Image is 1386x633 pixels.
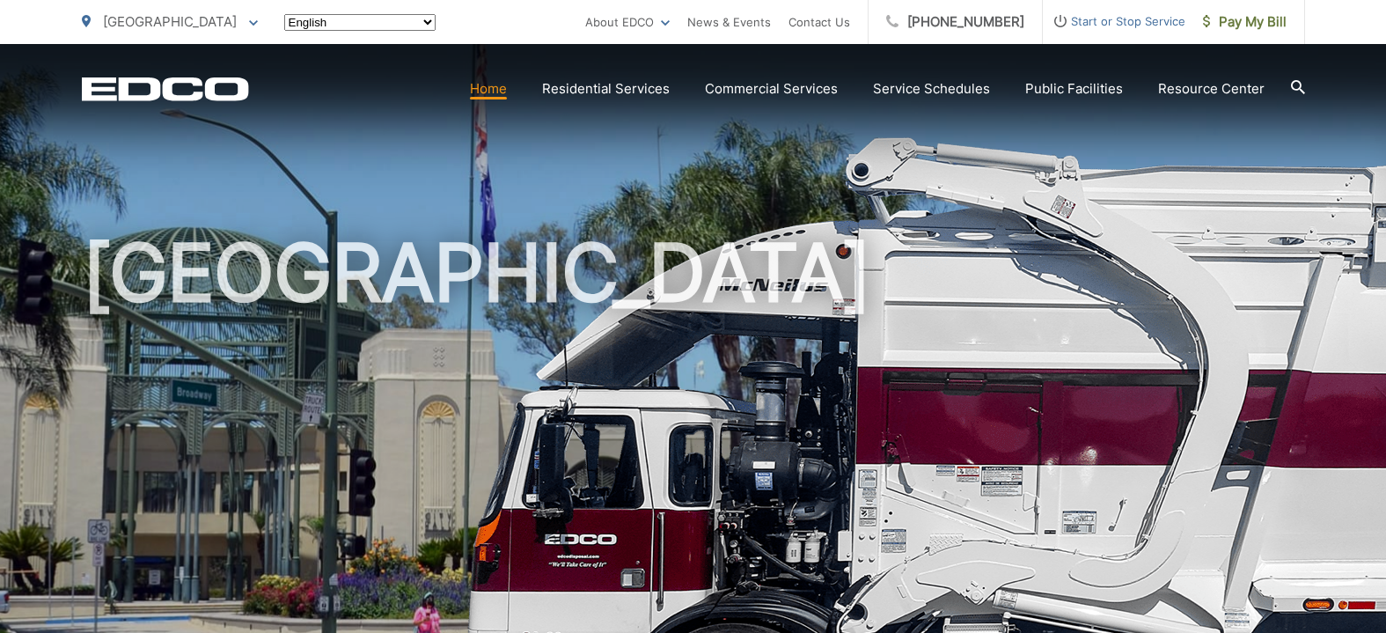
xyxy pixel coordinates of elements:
a: Contact Us [788,11,850,33]
a: Service Schedules [873,78,990,99]
select: Select a language [284,14,436,31]
span: [GEOGRAPHIC_DATA] [103,13,237,30]
a: Home [470,78,507,99]
a: EDCD logo. Return to the homepage. [82,77,249,101]
a: Public Facilities [1025,78,1123,99]
a: Residential Services [542,78,670,99]
a: Resource Center [1158,78,1265,99]
a: Commercial Services [705,78,838,99]
a: About EDCO [585,11,670,33]
a: News & Events [687,11,771,33]
span: Pay My Bill [1203,11,1287,33]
